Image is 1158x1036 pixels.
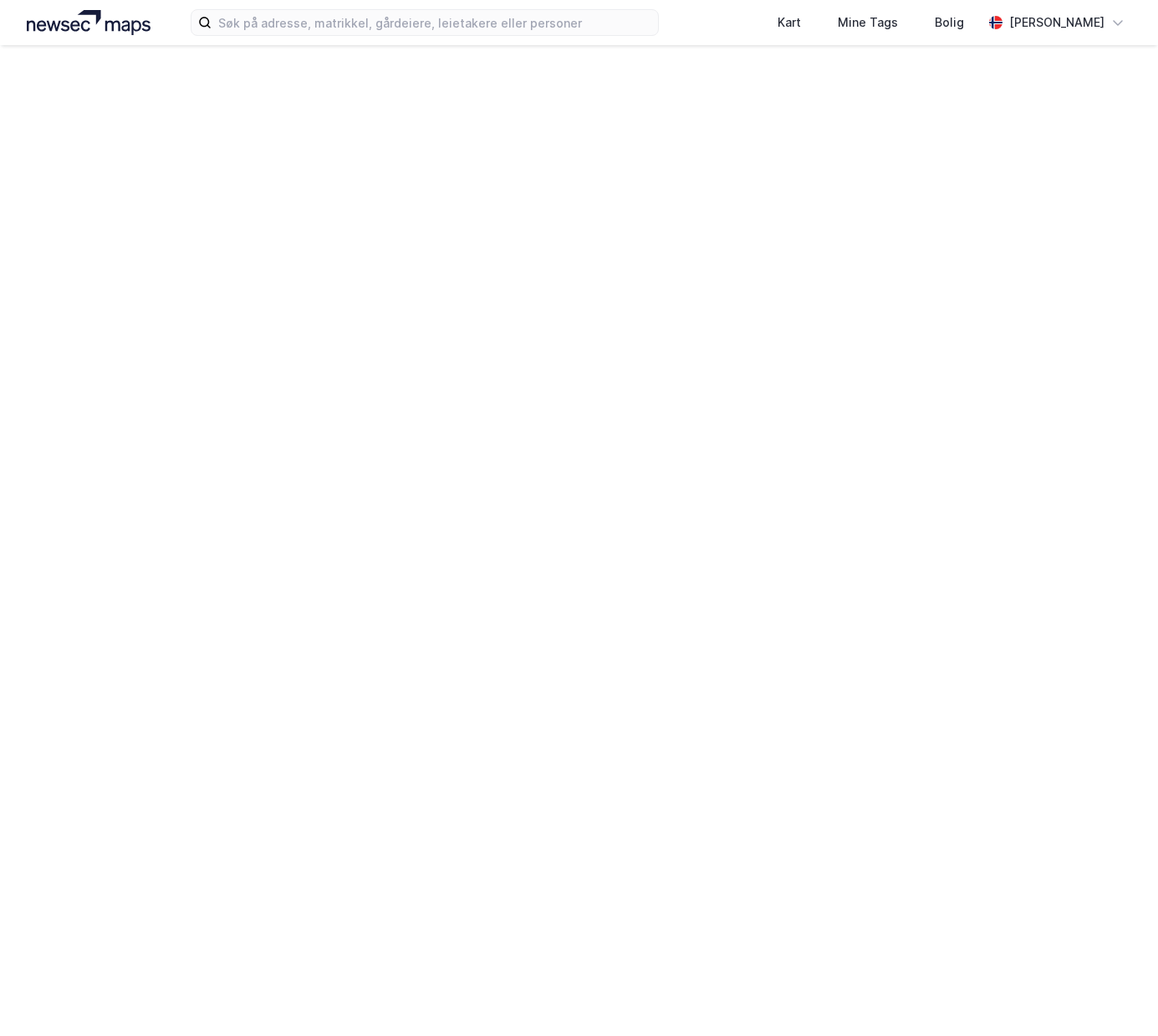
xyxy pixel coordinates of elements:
[1009,13,1104,33] div: [PERSON_NAME]
[212,10,658,35] input: Søk på adresse, matrikkel, gårdeiere, leietakere eller personer
[838,13,898,33] div: Mine Tags
[1074,956,1158,1036] iframe: Chat Widget
[27,10,150,35] img: logo.a4113a55bc3d86da70a041830d287a7e.svg
[935,13,964,33] div: Bolig
[778,13,801,33] div: Kart
[1074,956,1158,1036] div: Kontrollprogram for chat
